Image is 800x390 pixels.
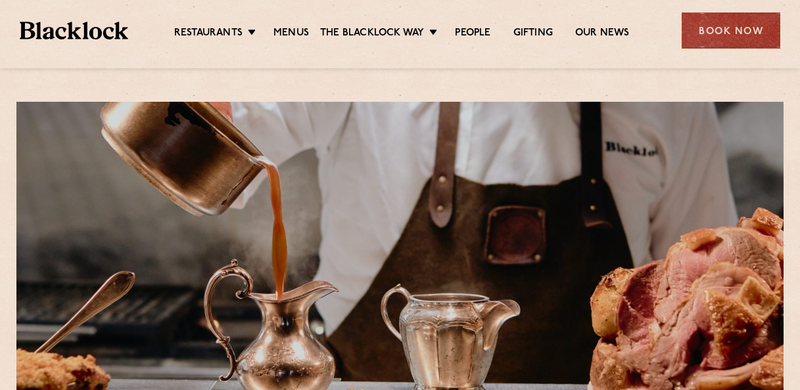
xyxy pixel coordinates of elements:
[320,27,424,41] a: The Blacklock Way
[20,22,128,40] img: BL_Textured_Logo-footer-cropped.svg
[174,27,243,41] a: Restaurants
[682,12,780,49] div: Book Now
[513,27,553,41] a: Gifting
[273,27,309,41] a: Menus
[575,27,630,41] a: Our News
[455,27,490,41] a: People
